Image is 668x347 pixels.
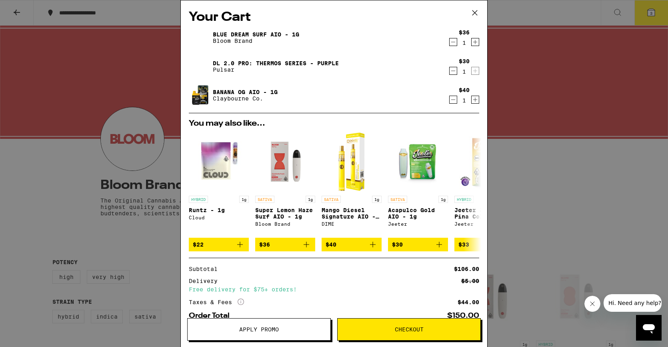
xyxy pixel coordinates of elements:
span: $36 [259,241,270,248]
button: Add to bag [454,238,514,251]
div: Cloud [189,215,249,220]
a: Open page for Super Lemon Haze Surf AIO - 1g from Bloom Brand [255,132,315,238]
div: Free delivery for $75+ orders! [189,287,479,292]
p: Jeeter Juice: Pina Colada - 1g [454,207,514,220]
span: $30 [392,241,403,248]
a: Banana OG AIO - 1g [213,89,278,95]
p: Runtz - 1g [189,207,249,213]
a: Blue Dream Surf AIO - 1g [213,31,299,38]
img: Cloud - Runtz - 1g [189,132,249,192]
div: Taxes & Fees [189,299,244,306]
button: Decrement [449,67,457,75]
img: Blue Dream Surf AIO - 1g [189,26,211,49]
button: Add to bag [189,238,249,251]
span: Apply Promo [239,327,279,332]
img: Jeeter - Jeeter Juice: Pina Colada - 1g [454,132,514,192]
img: DL 2.0 Pro: Thermos Series - Purple [189,55,211,78]
div: $40 [459,87,470,93]
p: 1g [306,196,315,203]
button: Decrement [449,38,457,46]
button: Increment [471,96,479,104]
div: 1 [459,97,470,104]
p: Acapulco Gold AIO - 1g [388,207,448,220]
h2: You may also like... [189,120,479,128]
a: Open page for Mango Diesel Signature AIO - 1g from DIME [322,132,382,238]
button: Checkout [337,318,481,341]
div: Order Total [189,312,235,319]
div: Jeeter [388,221,448,227]
a: Open page for Acapulco Gold AIO - 1g from Jeeter [388,132,448,238]
div: 1 [459,40,470,46]
p: 1g [372,196,382,203]
p: Pulsar [213,66,339,73]
div: 1 [459,68,470,75]
div: Delivery [189,278,223,284]
img: Bloom Brand - Super Lemon Haze Surf AIO - 1g [255,132,315,192]
p: 1g [438,196,448,203]
img: Jeeter - Acapulco Gold AIO - 1g [388,132,448,192]
p: HYBRID [454,196,474,203]
p: SATIVA [255,196,274,203]
img: Banana OG AIO - 1g [189,84,211,106]
p: Mango Diesel Signature AIO - 1g [322,207,382,220]
p: Claybourne Co. [213,95,278,102]
img: DIME - Mango Diesel Signature AIO - 1g [335,132,369,192]
div: Jeeter [454,221,514,227]
h2: Your Cart [189,8,479,26]
button: Decrement [449,96,457,104]
iframe: Close message [584,296,600,312]
div: $30 [459,58,470,64]
button: Add to bag [388,238,448,251]
button: Add to bag [255,238,315,251]
span: $33 [458,241,469,248]
div: $44.00 [458,299,479,305]
div: Bloom Brand [255,221,315,227]
div: $106.00 [454,266,479,272]
p: Super Lemon Haze Surf AIO - 1g [255,207,315,220]
button: Apply Promo [187,318,331,341]
div: $150.00 [447,312,479,319]
a: Open page for Jeeter Juice: Pina Colada - 1g from Jeeter [454,132,514,238]
span: Checkout [395,327,424,332]
div: $5.00 [461,278,479,284]
div: $36 [459,29,470,36]
p: Bloom Brand [213,38,299,44]
a: Open page for Runtz - 1g from Cloud [189,132,249,238]
button: Increment [471,38,479,46]
span: $40 [326,241,336,248]
iframe: Button to launch messaging window [636,315,662,341]
iframe: Message from company [604,294,662,312]
button: Increment [471,67,479,75]
span: $22 [193,241,204,248]
p: SATIVA [388,196,407,203]
p: SATIVA [322,196,341,203]
p: 1g [239,196,249,203]
div: Subtotal [189,266,223,272]
a: DL 2.0 Pro: Thermos Series - Purple [213,60,339,66]
button: Add to bag [322,238,382,251]
div: DIME [322,221,382,227]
